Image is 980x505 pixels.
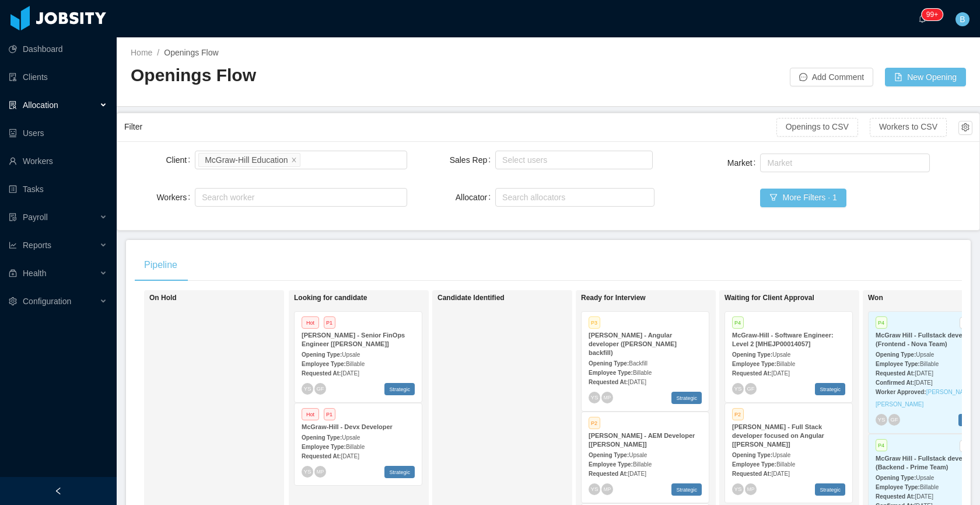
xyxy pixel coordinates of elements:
[23,297,71,306] span: Configuration
[916,351,934,358] span: Upsale
[876,439,887,451] span: P4
[671,483,702,496] span: Strategic
[629,452,647,458] span: Upsale
[890,417,898,423] span: GF
[302,444,346,450] strong: Employee Type:
[302,423,393,430] strong: McGraw-Hill - Devx Developer
[205,154,288,166] div: McGraw-Hill Education
[876,484,920,490] strong: Employee Type:
[915,370,933,377] span: [DATE]
[303,385,311,392] span: YS
[164,48,218,57] span: Openings Flow
[747,385,754,391] span: GF
[9,37,107,61] a: icon: pie-chartDashboard
[589,379,628,385] strong: Requested At:
[589,432,695,448] strong: [PERSON_NAME] - AEM Developer [[PERSON_NAME]]
[589,471,628,477] strong: Requested At:
[876,370,915,377] strong: Requested At:
[914,379,932,386] span: [DATE]
[604,486,611,492] span: MP
[23,213,48,222] span: Payroll
[876,493,915,500] strong: Requested At:
[302,361,346,367] strong: Employee Type:
[629,360,647,367] span: Backfill
[437,294,601,302] h1: Candidate Identified
[346,444,365,450] span: Billable
[124,116,776,138] div: Filter
[499,190,505,204] input: Allocator
[590,486,598,492] span: YS
[302,453,341,459] strong: Requested At:
[628,471,646,477] span: [DATE]
[727,158,761,168] label: Market
[732,332,834,347] strong: McGraw-Hill - Software Engineer: Level 2 [MHEJP00014057]
[771,471,789,477] span: [DATE]
[456,193,495,202] label: Allocator
[302,370,341,377] strong: Requested At:
[628,379,646,385] span: [DATE]
[131,48,152,57] a: Home
[131,64,548,88] h2: Openings Flow
[499,153,505,167] input: Sales Rep
[876,351,916,358] strong: Opening Type:
[776,118,858,137] button: Openings to CSV
[303,153,309,167] input: Client
[157,48,159,57] span: /
[589,461,633,468] strong: Employee Type:
[732,408,744,420] span: P2
[815,483,845,496] span: Strategic
[772,351,790,358] span: Upsale
[384,466,415,478] span: Strategic
[671,392,702,404] span: Strategic
[302,316,319,329] span: Hot
[633,370,652,376] span: Billable
[9,213,17,221] i: icon: file-protect
[9,101,17,109] i: icon: solution
[764,156,770,170] input: Market
[302,351,342,358] strong: Opening Type:
[760,189,846,207] button: icon: filterMore Filters · 1
[149,294,313,302] h1: On Hold
[776,461,795,468] span: Billable
[294,294,457,302] h1: Looking for candidate
[734,385,741,392] span: YS
[302,408,319,420] span: Hot
[876,389,926,395] strong: Worker Approved:
[734,486,741,492] span: YS
[790,68,873,86] button: icon: messageAdd Comment
[870,118,947,137] button: Workers to CSV
[589,360,629,367] strong: Opening Type:
[589,316,600,329] span: P3
[9,121,107,145] a: icon: robotUsers
[732,316,744,329] span: P4
[732,370,771,377] strong: Requested At:
[876,379,914,386] strong: Confirmed At:
[918,15,926,23] i: icon: bell
[776,361,795,367] span: Billable
[604,395,611,400] span: MP
[958,121,972,135] button: icon: setting
[9,149,107,173] a: icon: userWorkers
[166,155,195,165] label: Client
[502,191,642,203] div: Search allocators
[877,417,885,423] span: YS
[633,461,652,468] span: Billable
[302,434,342,441] strong: Opening Type:
[9,297,17,305] i: icon: setting
[291,156,297,163] i: icon: close
[876,316,887,329] span: P4
[317,469,324,474] span: MP
[23,269,46,278] span: Health
[732,452,772,458] strong: Opening Type:
[767,157,918,169] div: Market
[732,461,776,468] strong: Employee Type:
[590,394,598,400] span: YS
[346,361,365,367] span: Billable
[747,486,754,492] span: MP
[724,294,888,302] h1: Waiting for Client Approval
[9,269,17,277] i: icon: medicine-box
[732,423,824,448] strong: [PERSON_NAME] - Full Stack developer focused on Angular [[PERSON_NAME]]
[815,383,845,395] span: Strategic
[384,383,415,395] span: Strategic
[916,475,934,481] span: Upsale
